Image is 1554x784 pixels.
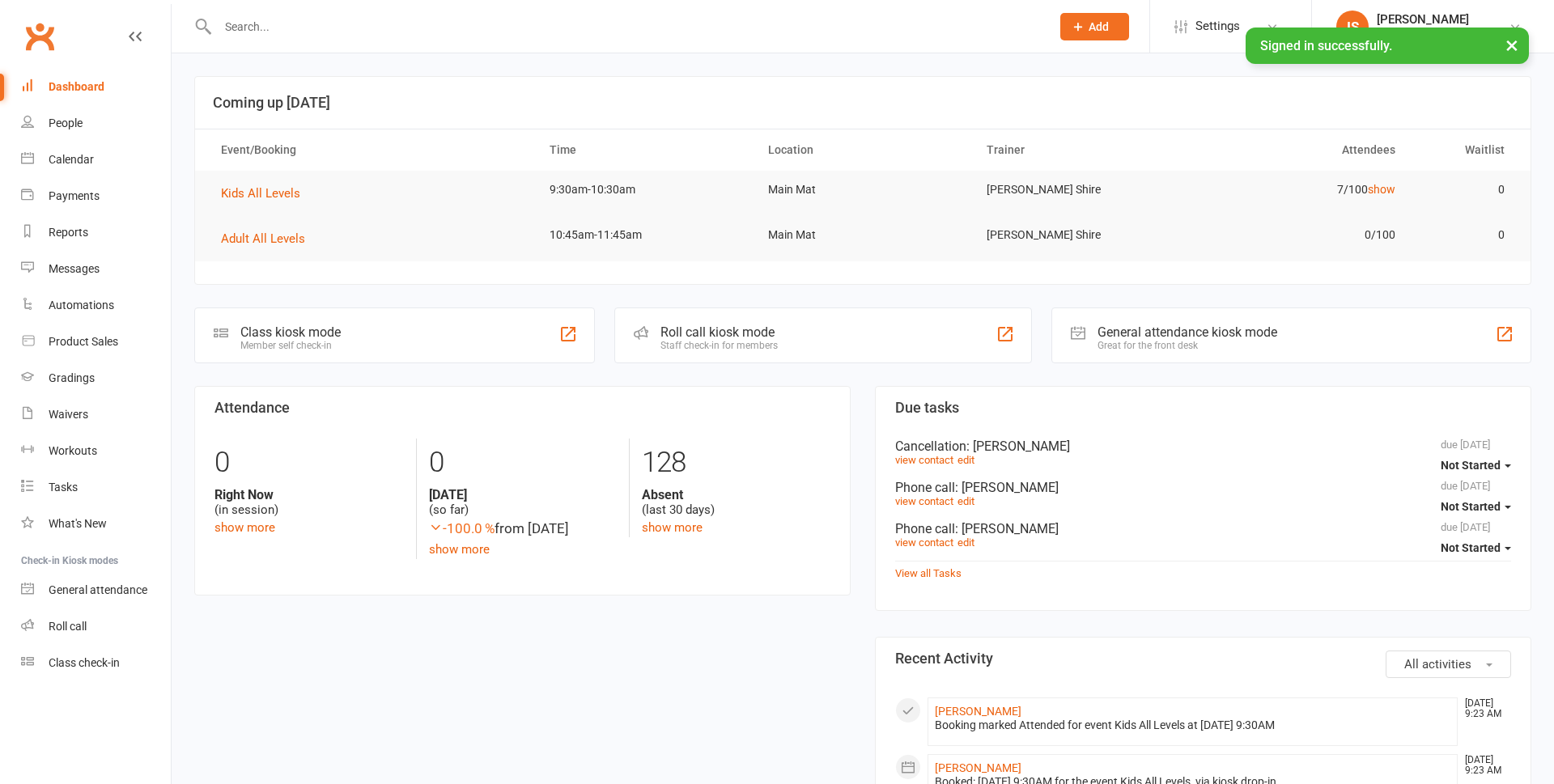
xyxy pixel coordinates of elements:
[21,572,171,608] a: General attendance kiosk mode
[972,129,1191,171] th: Trainer
[1098,340,1277,351] div: Great for the front desk
[1441,500,1501,513] span: Not Started
[21,469,171,506] a: Tasks
[21,287,171,324] a: Automations
[895,400,1511,416] h3: Due tasks
[895,536,953,549] a: view contact
[972,216,1191,254] td: [PERSON_NAME] Shire
[21,396,171,433] a: Waivers
[49,517,107,530] div: What's New
[213,95,1513,111] h3: Coming up [DATE]
[49,117,83,129] div: People
[1441,459,1501,472] span: Not Started
[221,186,300,201] span: Kids All Levels
[535,216,754,254] td: 10:45am-11:45am
[221,229,316,248] button: Adult All Levels
[972,171,1191,209] td: [PERSON_NAME] Shire
[21,214,171,251] a: Reports
[535,129,754,171] th: Time
[214,439,404,487] div: 0
[49,262,100,275] div: Messages
[21,142,171,178] a: Calendar
[221,231,305,246] span: Adult All Levels
[935,761,1021,774] a: [PERSON_NAME]
[1191,171,1409,209] td: 7/100
[957,495,974,507] a: edit
[1441,451,1511,480] button: Not Started
[206,129,535,171] th: Event/Booking
[214,487,404,502] strong: Right Now
[21,69,171,105] a: Dashboard
[21,433,171,469] a: Workouts
[1191,216,1409,254] td: 0/100
[1441,533,1511,562] button: Not Started
[895,521,1511,536] div: Phone call
[1060,13,1129,40] button: Add
[429,487,618,518] div: (so far)
[240,340,341,351] div: Member self check-in
[1098,324,1277,340] div: General attendance kiosk mode
[1386,651,1511,678] button: All activities
[895,651,1511,667] h3: Recent Activity
[1457,698,1510,719] time: [DATE] 9:23 AM
[213,15,1039,38] input: Search...
[1497,28,1526,62] button: ×
[21,324,171,360] a: Product Sales
[895,495,953,507] a: view contact
[1195,8,1240,44] span: Settings
[1336,11,1369,43] div: IS
[1089,20,1109,33] span: Add
[21,360,171,396] a: Gradings
[49,583,147,596] div: General attendance
[1377,27,1491,41] div: [PERSON_NAME] Shire
[955,480,1059,495] span: : [PERSON_NAME]
[429,520,495,536] span: -100.0 %
[49,408,88,421] div: Waivers
[1410,216,1519,254] td: 0
[935,705,1021,718] a: [PERSON_NAME]
[1260,38,1392,53] span: Signed in successfully.
[1410,129,1519,171] th: Waitlist
[429,487,618,502] strong: [DATE]
[21,251,171,287] a: Messages
[957,536,974,549] a: edit
[1457,755,1510,776] time: [DATE] 9:23 AM
[895,454,953,466] a: view contact
[49,444,97,457] div: Workouts
[49,335,118,348] div: Product Sales
[21,178,171,214] a: Payments
[1191,129,1409,171] th: Attendees
[221,184,312,203] button: Kids All Levels
[240,324,341,340] div: Class kiosk mode
[21,608,171,645] a: Roll call
[49,299,114,311] div: Automations
[21,506,171,542] a: What's New
[21,105,171,142] a: People
[660,340,778,351] div: Staff check-in for members
[214,487,404,518] div: (in session)
[642,487,830,518] div: (last 30 days)
[19,16,60,57] a: Clubworx
[429,518,618,540] div: from [DATE]
[642,520,703,535] a: show more
[49,371,95,384] div: Gradings
[429,439,618,487] div: 0
[214,400,830,416] h3: Attendance
[754,171,972,209] td: Main Mat
[21,645,171,681] a: Class kiosk mode
[1377,12,1491,27] div: [PERSON_NAME]
[1441,492,1511,521] button: Not Started
[535,171,754,209] td: 9:30am-10:30am
[49,226,88,239] div: Reports
[49,153,94,166] div: Calendar
[957,454,974,466] a: edit
[966,439,1070,454] span: : [PERSON_NAME]
[642,439,830,487] div: 128
[895,439,1511,454] div: Cancellation
[895,567,962,579] a: View all Tasks
[429,542,490,557] a: show more
[754,216,972,254] td: Main Mat
[935,718,1450,732] div: Booking marked Attended for event Kids All Levels at [DATE] 9:30AM
[1368,183,1395,196] a: show
[49,80,104,93] div: Dashboard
